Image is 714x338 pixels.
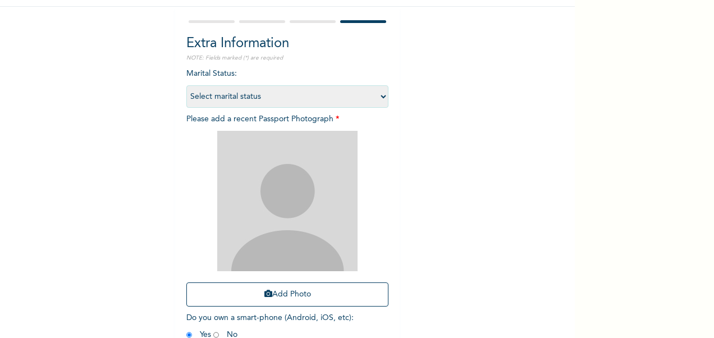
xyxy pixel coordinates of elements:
button: Add Photo [186,282,388,307]
h2: Extra Information [186,34,388,54]
span: Please add a recent Passport Photograph [186,115,388,312]
p: NOTE: Fields marked (*) are required [186,54,388,62]
img: Crop [217,131,358,271]
span: Marital Status : [186,70,388,101]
